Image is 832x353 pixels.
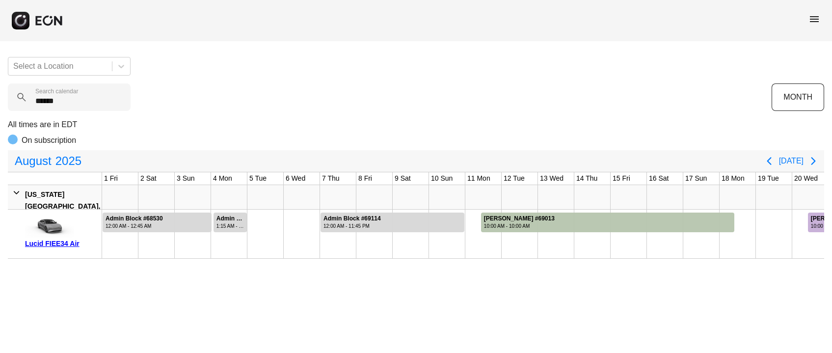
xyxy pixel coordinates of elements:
[647,172,671,185] div: 16 Sat
[779,152,804,170] button: [DATE]
[611,172,632,185] div: 15 Fri
[106,222,163,230] div: 12:00 AM - 12:45 AM
[538,172,565,185] div: 13 Wed
[772,83,824,111] button: MONTH
[216,215,246,222] div: Admin Block #68535
[323,215,381,222] div: Admin Block #69114
[102,172,120,185] div: 1 Fri
[320,172,342,185] div: 7 Thu
[356,172,374,185] div: 8 Fri
[720,172,747,185] div: 18 Mon
[25,213,74,238] img: car
[320,210,465,232] div: Rented for 4 days by Admin Block Current status is rental
[808,13,820,25] span: menu
[393,172,413,185] div: 9 Sat
[211,172,234,185] div: 4 Mon
[465,172,492,185] div: 11 Mon
[484,222,555,230] div: 10:00 AM - 10:00 AM
[13,151,54,171] span: August
[804,151,823,171] button: Next page
[106,215,163,222] div: Admin Block #68530
[574,172,599,185] div: 14 Thu
[25,189,100,224] div: [US_STATE][GEOGRAPHIC_DATA], [GEOGRAPHIC_DATA]
[683,172,709,185] div: 17 Sun
[481,210,735,232] div: Rented for 7 days by Jessica Catananzi Current status is completed
[484,215,555,222] div: [PERSON_NAME] #69013
[284,172,307,185] div: 6 Wed
[9,151,87,171] button: August2025
[102,210,212,232] div: Rented for 3 days by Admin Block Current status is rental
[429,172,455,185] div: 10 Sun
[8,119,824,131] p: All times are in EDT
[213,210,247,232] div: Rented for 1 days by Admin Block Current status is rental
[792,172,820,185] div: 20 Wed
[323,222,381,230] div: 12:00 AM - 11:45 PM
[25,238,98,249] div: Lucid FIEE34 Air
[138,172,159,185] div: 2 Sat
[247,172,268,185] div: 5 Tue
[22,135,76,146] p: On subscription
[756,172,781,185] div: 19 Tue
[54,151,83,171] span: 2025
[35,87,78,95] label: Search calendar
[502,172,527,185] div: 12 Tue
[216,222,246,230] div: 1:15 AM - 12:00 AM
[175,172,197,185] div: 3 Sun
[759,151,779,171] button: Previous page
